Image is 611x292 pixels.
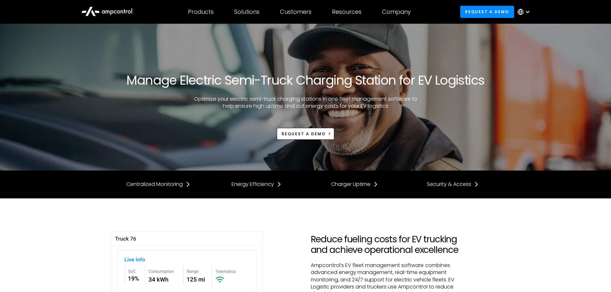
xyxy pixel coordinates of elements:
div: Security & Access [427,181,471,188]
div: Charger Uptime [331,181,370,188]
div: Centralized Monitoring [126,181,183,188]
div: Resources [332,8,361,15]
a: Request a demo [460,6,514,18]
div: Customers [280,8,311,15]
span: REQUEST A DEMO [282,131,326,137]
a: Charger Uptime [331,181,378,188]
a: Energy Efficiency [232,181,282,188]
a: Centralized Monitoring [126,181,191,188]
h1: Manage Electric Semi-Truck Charging Station for EV Logistics [126,72,484,88]
div: Energy Efficiency [232,181,274,188]
div: Products [188,8,214,15]
div: Company [382,8,411,15]
a: REQUEST A DEMO [277,128,335,140]
h2: Reduce fueling costs for EV trucking and achieve operational excellence [311,234,463,255]
div: Solutions [234,8,259,15]
a: Security & Access [427,181,479,188]
p: Optimize your electric semi-truck charging stations in one fleet management software to help ensu... [189,96,423,110]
